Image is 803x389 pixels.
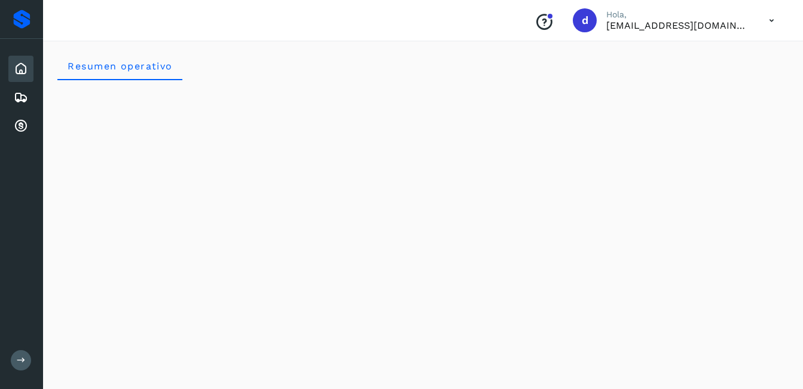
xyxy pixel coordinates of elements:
[8,113,33,139] div: Cuentas por cobrar
[67,60,173,72] span: Resumen operativo
[606,10,750,20] p: Hola,
[8,84,33,111] div: Embarques
[606,20,750,31] p: dcordero@grupoterramex.com
[8,56,33,82] div: Inicio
